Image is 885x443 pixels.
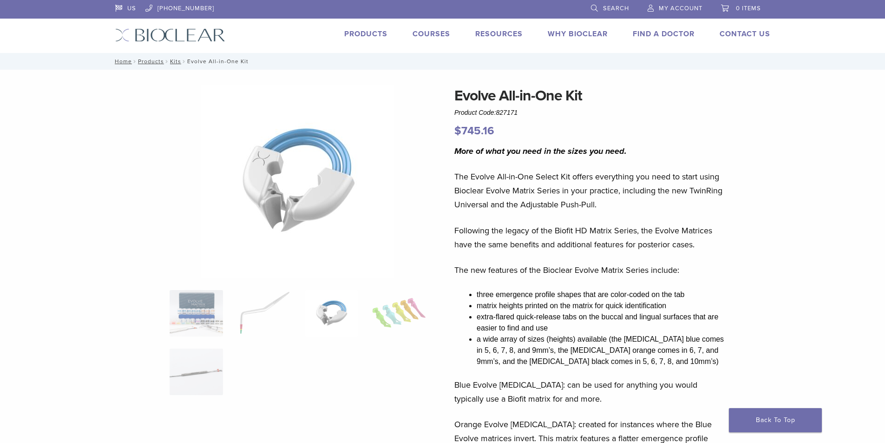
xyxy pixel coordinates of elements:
[115,28,225,42] img: Bioclear
[164,59,170,64] span: /
[454,109,518,116] span: Product Code:
[477,311,728,334] li: extra-flared quick-release tabs on the buccal and lingual surfaces that are easier to find and use
[736,5,761,12] span: 0 items
[170,349,223,395] img: Evolve All-in-One Kit - Image 5
[344,29,387,39] a: Products
[729,408,822,432] a: Back To Top
[454,170,728,212] p: The Evolve All-in-One Select Kit offers everything you need to start using Bioclear Evolve Matrix...
[454,124,461,138] span: $
[633,29,695,39] a: Find A Doctor
[454,378,728,406] p: Blue Evolve [MEDICAL_DATA]: can be used for anything you would typically use a Biofit matrix for ...
[237,290,290,337] img: Evolve All-in-One Kit - Image 2
[138,58,164,65] a: Products
[454,85,728,107] h1: Evolve All-in-One Kit
[454,224,728,251] p: Following the legacy of the Biofit HD Matrix Series, the Evolve Matrices have the same benefits a...
[603,5,629,12] span: Search
[170,58,181,65] a: Kits
[454,146,627,156] i: More of what you need in the sizes you need.
[132,59,138,64] span: /
[454,263,728,277] p: The new features of the Bioclear Evolve Matrix Series include:
[477,334,728,367] li: a wide array of sizes (heights) available (the [MEDICAL_DATA] blue comes in 5, 6, 7, 8, and 9mm’s...
[372,290,426,337] img: Evolve All-in-One Kit - Image 4
[548,29,608,39] a: Why Bioclear
[475,29,523,39] a: Resources
[108,53,777,70] nav: Evolve All-in-One Kit
[659,5,702,12] span: My Account
[477,300,728,311] li: matrix heights printed on the matrix for quick identification
[170,290,223,337] img: IMG_0457-scaled-e1745362001290-300x300.jpg
[305,290,358,337] img: Evolve All-in-One Kit - Image 3
[201,85,394,278] img: Evolve All-in-One Kit - Image 3
[413,29,450,39] a: Courses
[496,109,518,116] span: 827171
[477,289,728,300] li: three emergence profile shapes that are color-coded on the tab
[112,58,132,65] a: Home
[454,124,494,138] bdi: 745.16
[720,29,770,39] a: Contact Us
[181,59,187,64] span: /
